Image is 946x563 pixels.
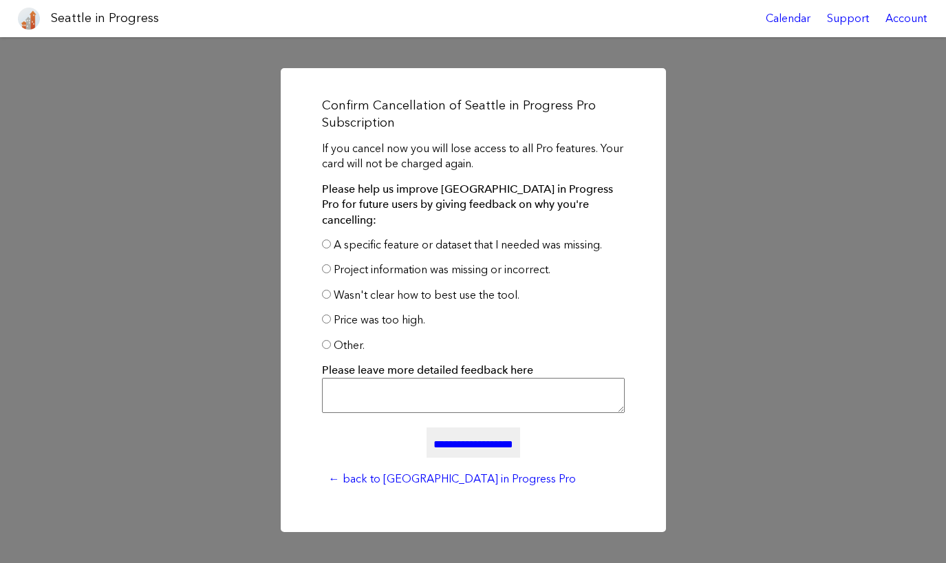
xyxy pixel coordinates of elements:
[322,467,583,491] a: ← back to [GEOGRAPHIC_DATA] in Progress Pro
[334,263,550,276] label: Project information was missing or incorrect.
[18,8,40,30] img: favicon-96x96.png
[334,339,365,352] label: Other.
[334,238,602,251] label: A specific feature or dataset that I needed was missing.
[334,288,519,301] label: Wasn't clear how to best use the tool.
[334,313,425,326] label: Price was too high.
[322,141,625,172] p: If you cancel now you will lose access to all Pro features. Your card will not be charged again.
[322,182,613,226] strong: Please help us improve [GEOGRAPHIC_DATA] in Progress Pro for future users by giving feedback on w...
[322,97,625,131] h2: Confirm Cancellation of Seattle in Progress Pro Subscription
[51,10,159,27] h1: Seattle in Progress
[322,363,533,376] strong: Please leave more detailed feedback here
